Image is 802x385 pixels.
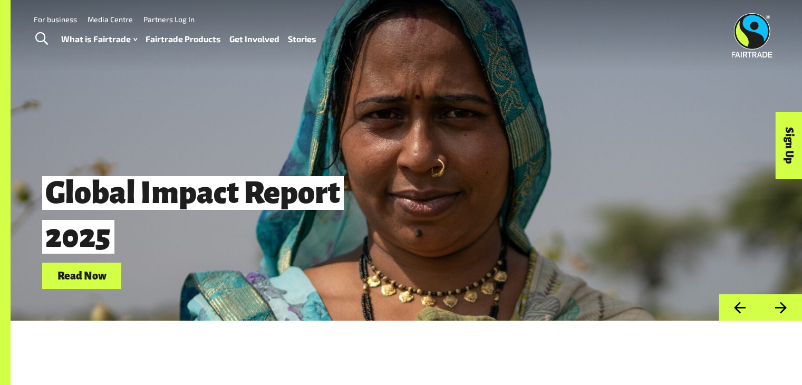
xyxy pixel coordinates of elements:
a: Fairtrade Products [146,32,221,47]
button: Previous [719,294,760,321]
img: Fairtrade Australia New Zealand logo [732,13,772,57]
button: Next [760,294,802,321]
a: What is Fairtrade [61,32,137,47]
a: Toggle Search [28,26,54,52]
a: For business [34,15,77,24]
a: Read Now [42,263,121,290]
a: Get Involved [229,32,279,47]
span: Global Impact Report 2025 [42,176,344,254]
a: Partners Log In [143,15,195,24]
a: Stories [288,32,316,47]
a: Media Centre [88,15,133,24]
